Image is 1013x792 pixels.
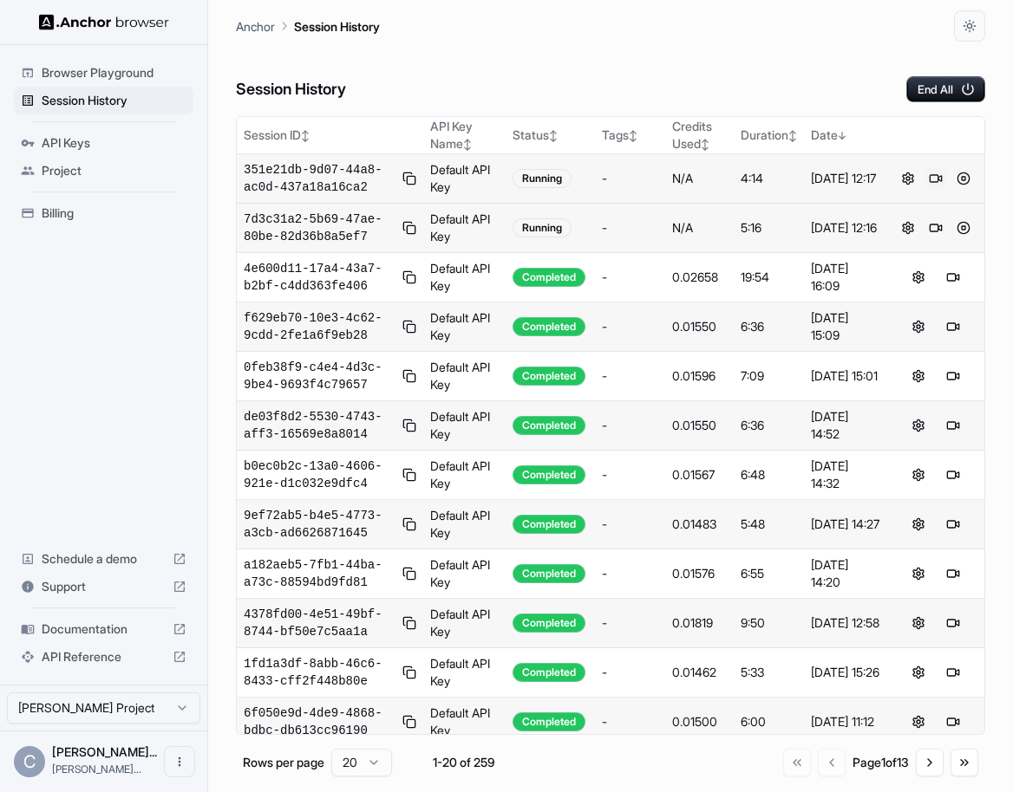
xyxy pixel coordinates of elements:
div: Support [14,573,193,600]
div: - [602,219,658,237]
div: Project [14,157,193,185]
div: Completed [513,465,585,484]
div: 4:14 [741,170,797,187]
div: Status [513,127,588,144]
div: - [602,417,658,434]
div: 5:33 [741,664,797,681]
p: Session History [294,17,380,36]
span: a182aeb5-7fb1-44ba-a73c-88594bd9fd81 [244,556,395,591]
div: 6:48 [741,466,797,484]
div: API Key Name [430,118,499,153]
div: 0.01550 [672,318,727,335]
div: [DATE] 12:17 [811,170,879,187]
span: Billing [42,204,186,222]
td: Default API Key [423,599,506,648]
div: [DATE] 12:58 [811,614,879,632]
div: [DATE] 15:01 [811,367,879,385]
span: f629eb70-10e3-4c62-9cdd-2fe1a6f9eb28 [244,309,395,344]
div: API Keys [14,129,193,157]
div: 5:16 [741,219,797,237]
div: 6:00 [741,713,797,730]
td: Default API Key [423,352,506,401]
span: API Keys [42,134,186,152]
span: 0feb38f9-c4e4-4d3c-9be4-9693f4c79657 [244,359,395,393]
div: [DATE] 14:52 [811,408,879,443]
span: 7d3c31a2-5b69-47ae-80be-82d36b8a5ef7 [244,211,395,245]
div: - [602,664,658,681]
span: ↕ [701,138,709,151]
span: ↕ [549,129,558,142]
div: 0.02658 [672,269,727,286]
span: Browser Playground [42,64,186,81]
div: - [602,367,658,385]
p: Anchor [236,17,275,36]
div: [DATE] 12:16 [811,219,879,237]
div: [DATE] 11:12 [811,713,879,730]
span: ↕ [463,138,472,151]
div: Completed [513,712,585,731]
div: 6:36 [741,417,797,434]
div: - [602,170,658,187]
div: 5:48 [741,516,797,533]
span: Christine Astoria [52,744,157,759]
div: - [602,269,658,286]
span: ↕ [301,129,310,142]
div: - [602,713,658,730]
span: 351e21db-9d07-44a8-ac0d-437a18a16ca2 [244,161,395,196]
div: [DATE] 16:09 [811,260,879,295]
h6: Session History [236,77,346,102]
div: Duration [741,127,797,144]
p: Rows per page [243,754,324,771]
td: Default API Key [423,698,506,747]
div: [DATE] 14:32 [811,458,879,492]
span: 4e600d11-17a4-43a7-b2bf-c4dd363fe406 [244,260,395,295]
span: de03f8d2-5530-4743-aff3-16569e8a8014 [244,408,395,443]
div: [DATE] 15:09 [811,309,879,344]
span: Support [42,578,166,595]
span: ↓ [838,129,846,142]
div: Completed [513,317,585,336]
td: Default API Key [423,154,506,204]
div: - [602,565,658,582]
div: 0.01576 [672,565,727,582]
div: N/A [672,170,727,187]
div: Billing [14,199,193,227]
div: 0.01567 [672,466,727,484]
div: - [602,614,658,632]
button: End All [906,76,985,102]
span: b0ec0b2c-13a0-4606-921e-d1c032e9dfc4 [244,458,395,492]
td: Default API Key [423,204,506,253]
span: 6f050e9d-4de9-4868-bdbc-db613cc96190 [244,704,395,739]
span: Documentation [42,620,166,638]
div: 7:09 [741,367,797,385]
div: Completed [513,416,585,435]
div: 9:50 [741,614,797,632]
td: Default API Key [423,648,506,698]
div: Session History [14,87,193,114]
div: 19:54 [741,269,797,286]
div: Schedule a demo [14,545,193,573]
div: 0.01819 [672,614,727,632]
div: - [602,318,658,335]
div: Session ID [244,127,416,144]
div: Completed [513,515,585,534]
div: 6:55 [741,565,797,582]
div: Tags [602,127,658,144]
div: Documentation [14,615,193,643]
span: ↕ [788,129,797,142]
span: Session History [42,92,186,109]
div: 1-20 of 259 [420,754,506,771]
div: - [602,466,658,484]
div: Completed [513,613,585,633]
div: 0.01550 [672,417,727,434]
div: [DATE] 15:26 [811,664,879,681]
div: Date [811,127,879,144]
img: Anchor Logo [39,14,169,30]
div: Running [513,169,572,188]
td: Default API Key [423,302,506,352]
span: 9ef72ab5-b4e5-4773-a3cb-ad6626871645 [244,507,395,542]
div: Completed [513,663,585,682]
td: Default API Key [423,451,506,500]
td: Default API Key [423,549,506,599]
span: API Reference [42,648,166,665]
